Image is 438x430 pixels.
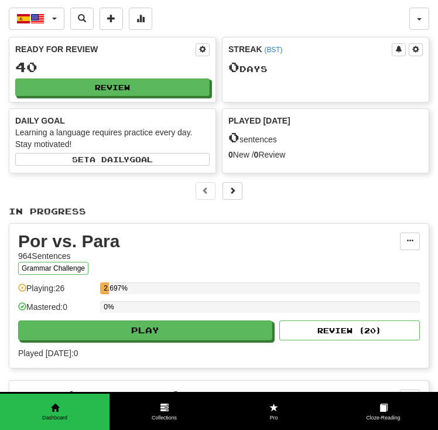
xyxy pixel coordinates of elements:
div: 40 [15,60,210,74]
span: Cloze-Reading [328,414,438,422]
div: Preterite vs. Imperfect [18,390,400,407]
button: Add sentence to collection [100,8,123,30]
span: Pro [219,414,328,422]
div: Streak [228,43,392,55]
a: (BST) [264,46,282,54]
span: Collections [109,414,219,422]
button: Review [15,79,210,96]
div: Ready for Review [15,43,196,55]
button: More stats [129,8,152,30]
div: New / Review [228,149,423,161]
span: 0 [228,59,239,75]
button: Seta dailygoal [15,153,210,166]
div: Day s [228,60,423,75]
button: Search sentences [70,8,94,30]
span: a daily [90,155,129,163]
strong: 0 [228,150,233,159]
div: Mastered: 0 [18,301,94,320]
button: Play [18,320,272,340]
strong: 0 [254,150,259,159]
span: 0 [228,129,239,145]
p: In Progress [9,206,429,217]
span: Played [DATE]: 0 [18,347,420,359]
span: Played [DATE] [228,115,290,127]
div: Playing: 26 [18,282,94,302]
button: Review (20) [279,320,420,340]
div: 964 Sentences [18,250,400,262]
div: 2.697% [104,282,108,294]
div: sentences [228,130,423,145]
div: Por vs. Para [18,233,400,250]
div: Daily Goal [15,115,210,127]
div: Learning a language requires practice every day. Stay motivated! [15,127,210,150]
button: Grammar Challenge [18,262,88,275]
